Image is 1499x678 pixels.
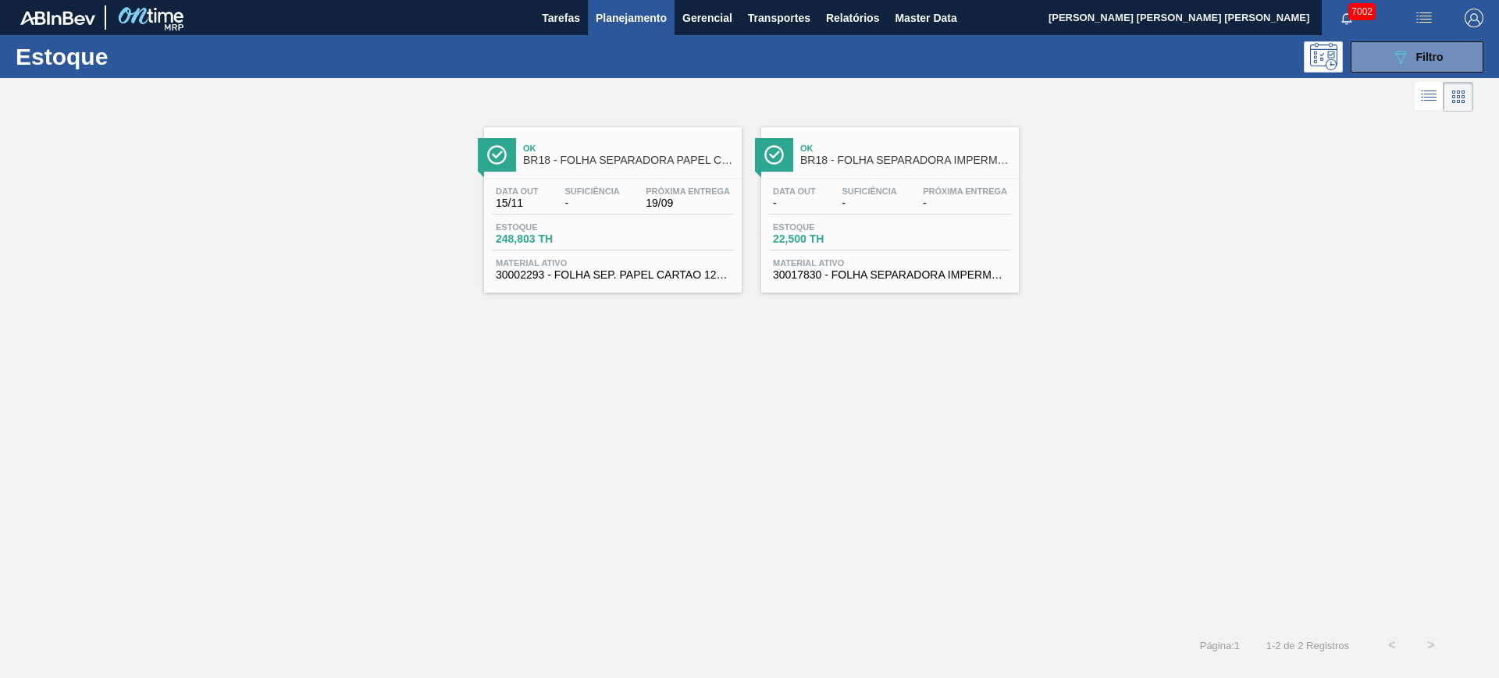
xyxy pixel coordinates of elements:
span: Data out [496,186,539,196]
span: Estoque [496,222,605,232]
a: ÍconeOkBR18 - FOLHA SEPARADORA IMPERMEAVELData out-Suficiência-Próxima Entrega-Estoque22,500 THMa... [749,115,1027,293]
span: Próxima Entrega [923,186,1007,196]
span: 30002293 - FOLHA SEP. PAPEL CARTAO 1200x1000M 350g [496,269,730,281]
span: Suficiência [564,186,619,196]
div: Visão em Lista [1415,82,1444,112]
span: Ok [523,144,734,153]
button: Filtro [1351,41,1483,73]
div: Pogramando: nenhum usuário selecionado [1304,41,1343,73]
span: 30017830 - FOLHA SEPARADORA IMPERMEAVEL [773,269,1007,281]
span: 15/11 [496,197,539,209]
span: Planejamento [596,9,667,27]
span: 1 - 2 de 2 Registros [1263,640,1349,651]
span: Próxima Entrega [646,186,730,196]
span: Data out [773,186,816,196]
span: Ok [800,144,1011,153]
span: - [923,197,1007,209]
span: Gerencial [682,9,732,27]
img: Ícone [764,145,784,165]
button: Notificações [1322,7,1372,29]
img: Logout [1465,9,1483,27]
a: ÍconeOkBR18 - FOLHA SEPARADORA PAPEL CARTÃOData out15/11Suficiência-Próxima Entrega19/09Estoque24... [472,115,749,293]
span: 19/09 [646,197,730,209]
span: Página : 1 [1200,640,1240,651]
span: Estoque [773,222,882,232]
span: BR18 - FOLHA SEPARADORA IMPERMEAVEL [800,154,1011,166]
span: 22,500 TH [773,233,882,245]
img: userActions [1415,9,1433,27]
div: Visão em Cards [1444,82,1473,112]
span: Material ativo [496,258,730,268]
img: TNhmsLtSVTkK8tSr43FrP2fwEKptu5GPRR3wAAAABJRU5ErkJggg== [20,11,95,25]
span: - [842,197,896,209]
span: - [773,197,816,209]
img: Ícone [487,145,507,165]
span: Material ativo [773,258,1007,268]
span: Master Data [895,9,956,27]
button: < [1373,626,1412,665]
span: Transportes [748,9,810,27]
span: Relatórios [826,9,879,27]
span: - [564,197,619,209]
span: Suficiência [842,186,896,196]
button: > [1412,626,1451,665]
span: 7002 [1348,3,1376,20]
span: BR18 - FOLHA SEPARADORA PAPEL CARTÃO [523,154,734,166]
span: 248,803 TH [496,233,605,245]
span: Filtro [1416,51,1444,63]
span: Tarefas [542,9,580,27]
h1: Estoque [16,48,249,66]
